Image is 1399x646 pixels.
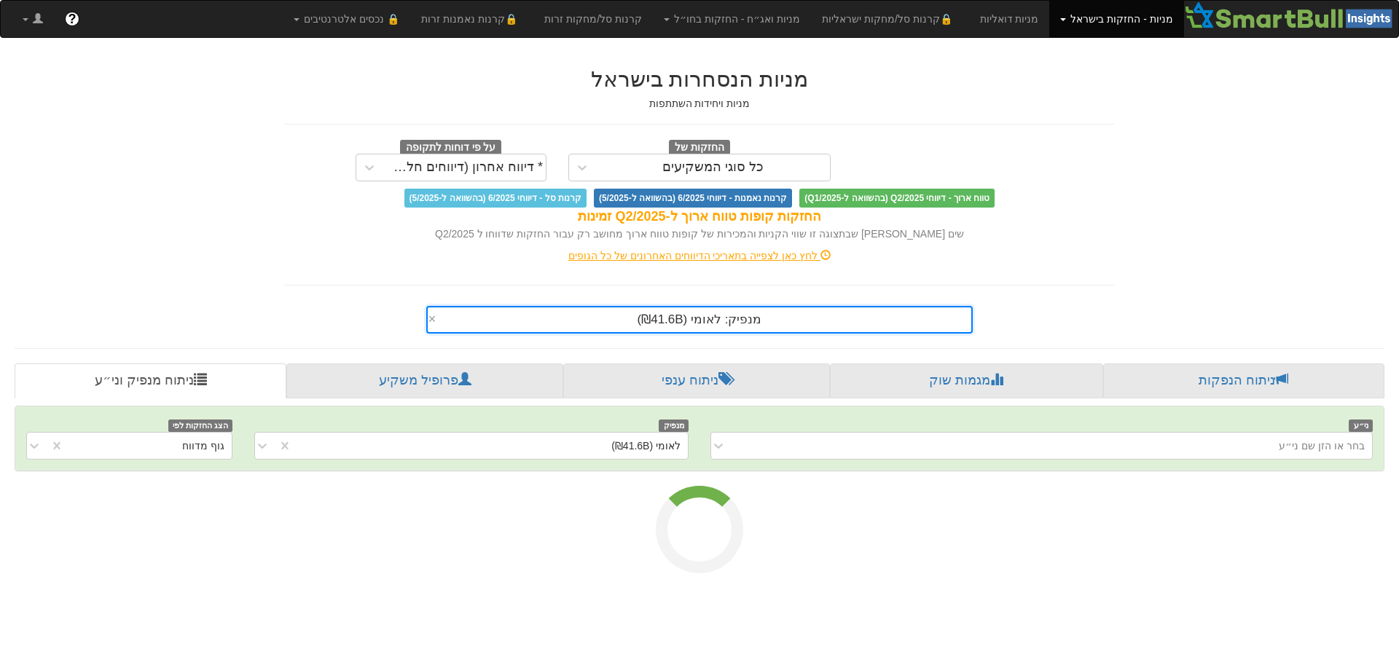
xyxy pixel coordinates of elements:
[594,189,792,208] span: קרנות נאמנות - דיווחי 6/2025 (בהשוואה ל-5/2025)
[404,189,587,208] span: קרנות סל - דיווחי 6/2025 (בהשוואה ל-5/2025)
[15,363,286,398] a: ניתוח מנפיק וני״ע
[428,312,436,326] span: ×
[410,1,534,37] a: 🔒קרנות נאמנות זרות
[969,1,1050,37] a: מניות דואליות
[1349,419,1373,432] span: ני״ע
[1103,363,1384,398] a: ניתוח הנפקות
[563,363,830,398] a: ניתוח ענפי
[273,248,1126,263] div: לחץ כאן לצפייה בתאריכי הדיווחים האחרונים של כל הגופים
[284,67,1115,91] h2: מניות הנסחרות בישראל
[182,438,224,453] div: גוף מדווח
[386,160,544,175] div: * דיווח אחרון (דיווחים חלקיים)
[1184,1,1398,30] img: Smartbull
[286,363,563,398] a: פרופיל משקיע
[811,1,968,37] a: 🔒קרנות סל/מחקות ישראליות
[638,312,762,326] span: מנפיק: ‏לאומי ‎(₪41.6B)‎
[284,98,1115,109] h5: מניות ויחידות השתתפות
[400,140,501,156] span: על פי דוחות לתקופה
[611,438,681,453] div: לאומי (₪41.6B)
[68,12,76,26] span: ?
[653,1,811,37] a: מניות ואג״ח - החזקות בחו״ל
[799,189,995,208] span: טווח ארוך - דיווחי Q2/2025 (בהשוואה ל-Q1/2025)
[662,160,764,175] div: כל סוגי המשקיעים
[284,227,1115,241] div: שים [PERSON_NAME] שבתצוגה זו שווי הקניות והמכירות של קופות טווח ארוך מחושב רק עבור החזקות שדווחו ...
[284,208,1115,227] div: החזקות קופות טווח ארוך ל-Q2/2025 זמינות
[283,1,410,37] a: 🔒 נכסים אלטרנטיבים
[533,1,653,37] a: קרנות סל/מחקות זרות
[1049,1,1183,37] a: מניות - החזקות בישראל
[830,363,1102,398] a: מגמות שוק
[428,307,440,332] span: Clear value
[669,140,730,156] span: החזקות של
[168,419,232,432] span: הצג החזקות לפי
[1279,438,1365,453] div: בחר או הזן שם ני״ע
[54,1,90,37] a: ?
[659,419,689,432] span: מנפיק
